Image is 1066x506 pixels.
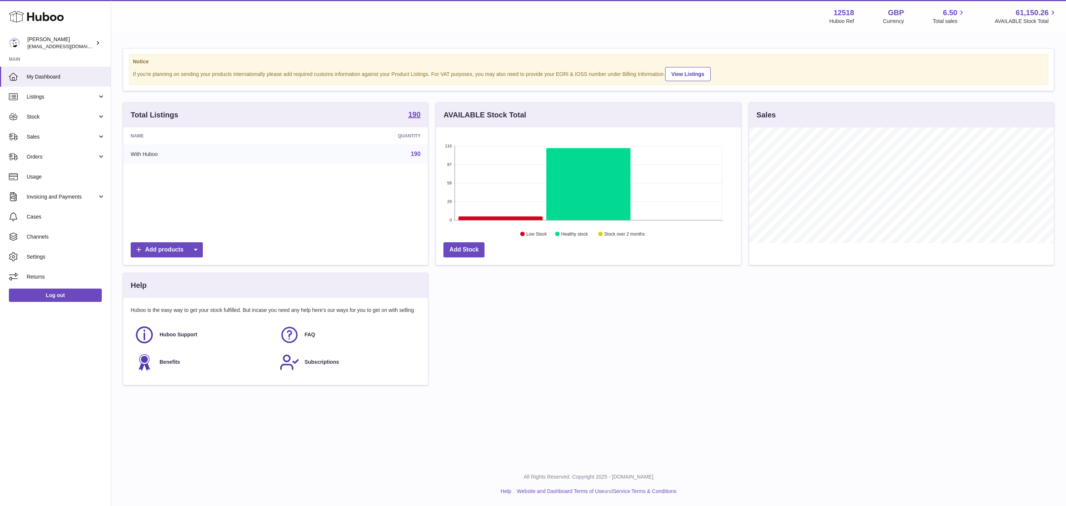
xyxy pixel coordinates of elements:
h3: AVAILABLE Stock Total [443,110,526,120]
text: 87 [447,162,452,167]
th: Quantity [284,127,428,144]
div: If you're planning on sending your products internationally please add required customs informati... [133,66,1044,81]
strong: 12518 [834,8,854,18]
text: Stock over 2 months [604,232,645,237]
a: 190 [408,111,420,120]
span: Huboo Support [160,331,197,338]
div: Huboo Ref [829,18,854,25]
a: Help [501,488,512,494]
span: Usage [27,173,105,180]
a: Benefits [134,352,272,372]
text: 0 [450,218,452,222]
h3: Sales [757,110,776,120]
a: Service Terms & Conditions [613,488,677,494]
img: internalAdmin-12518@internal.huboo.com [9,37,20,49]
span: Settings [27,253,105,260]
a: 190 [411,151,421,157]
span: Stock [27,113,97,120]
span: Sales [27,133,97,140]
span: Orders [27,153,97,160]
strong: GBP [888,8,904,18]
span: [EMAIL_ADDRESS][DOMAIN_NAME] [27,43,109,49]
span: 61,150.26 [1016,8,1049,18]
h3: Help [131,280,147,290]
span: Channels [27,233,105,240]
span: Returns [27,273,105,280]
a: Log out [9,289,102,302]
span: Subscriptions [305,359,339,366]
a: Subscriptions [279,352,417,372]
span: 6.50 [943,8,958,18]
span: Listings [27,93,97,100]
span: My Dashboard [27,73,105,80]
text: 29 [447,199,452,204]
span: Invoicing and Payments [27,193,97,200]
a: Website and Dashboard Terms of Use [517,488,604,494]
span: Total sales [933,18,966,25]
a: Add Stock [443,242,485,257]
a: Add products [131,242,203,257]
a: View Listings [665,67,711,81]
p: Huboo is the easy way to get your stock fulfilled. But incase you need any help here's our ways f... [131,307,420,314]
span: FAQ [305,331,315,338]
text: Healthy stock [562,232,589,237]
text: Low Stock [526,232,547,237]
a: 6.50 Total sales [933,8,966,25]
span: AVAILABLE Stock Total [995,18,1057,25]
a: Huboo Support [134,325,272,345]
strong: Notice [133,58,1044,65]
text: 58 [447,181,452,185]
strong: 190 [408,111,420,118]
span: Benefits [160,359,180,366]
div: [PERSON_NAME] [27,36,94,50]
td: With Huboo [123,144,284,164]
h3: Total Listings [131,110,178,120]
div: Currency [883,18,904,25]
th: Name [123,127,284,144]
text: 116 [445,144,452,148]
a: 61,150.26 AVAILABLE Stock Total [995,8,1057,25]
p: All Rights Reserved. Copyright 2025 - [DOMAIN_NAME] [117,473,1060,480]
a: FAQ [279,325,417,345]
span: Cases [27,213,105,220]
li: and [514,488,676,495]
